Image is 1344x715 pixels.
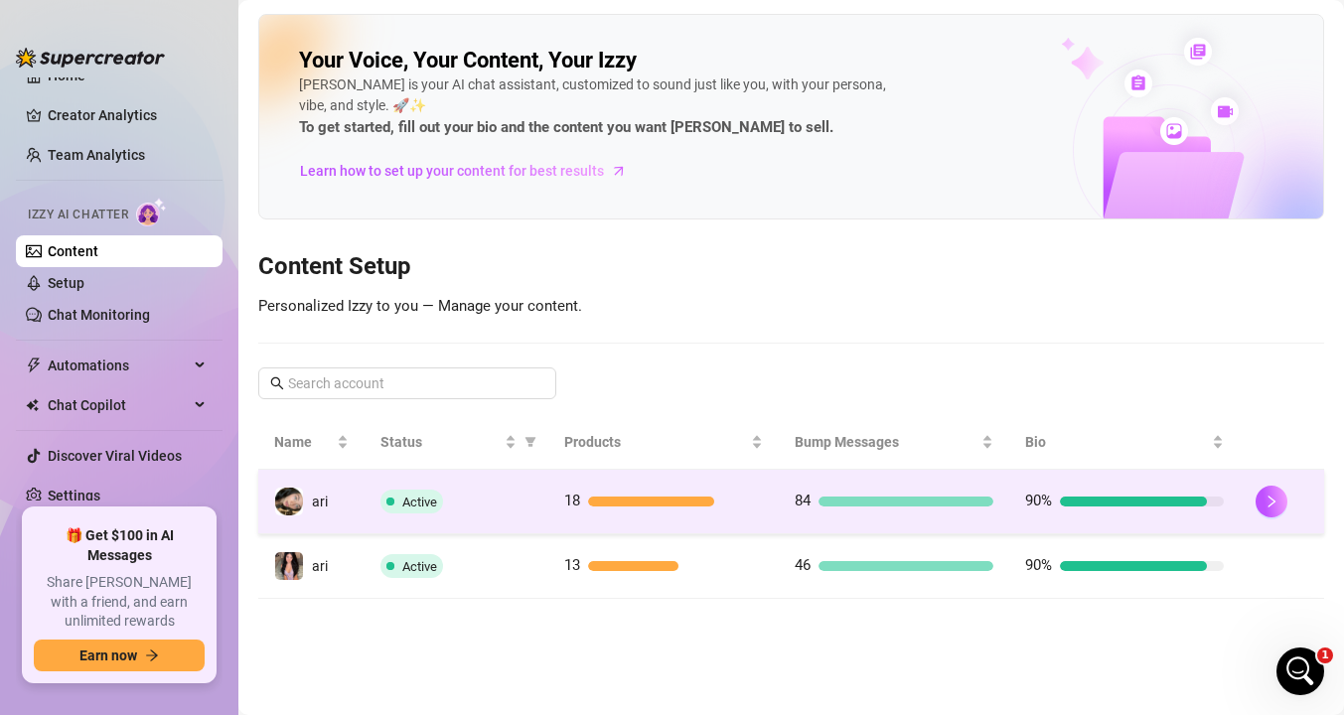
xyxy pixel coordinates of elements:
span: ari [312,558,328,574]
span: right [1265,495,1278,508]
span: filter [521,427,540,457]
span: disappointed reaction [264,509,316,549]
span: Active [402,559,437,574]
h3: Content Setup [258,251,1324,283]
span: 18 [564,492,580,509]
span: neutral face reaction [316,509,368,549]
span: 😃 [378,509,407,549]
img: AI Chatter [136,198,167,226]
input: Search account [288,372,528,394]
img: Chat Copilot [26,398,39,412]
button: right [1256,486,1287,517]
th: Products [548,415,779,470]
div: Close [635,8,671,44]
span: ari [312,494,328,509]
span: arrow-right [145,648,159,662]
a: Home [48,68,85,83]
span: Izzy AI Chatter [28,206,128,224]
div: [PERSON_NAME] is your AI chat assistant, customized to sound just like you, with your persona, vi... [299,74,895,140]
span: Status [380,431,501,453]
a: Setup [48,275,84,291]
span: 🎁 Get $100 in AI Messages [34,526,205,565]
span: 13 [564,556,580,574]
span: Bio [1025,431,1208,453]
button: Collapse window [597,8,635,46]
span: 1 [1317,647,1333,663]
th: Bump Messages [779,415,1009,470]
span: smiley reaction [368,509,419,549]
a: Open in help center [262,574,421,590]
span: Automations [48,350,189,381]
button: go back [13,8,51,46]
span: Products [564,431,747,453]
span: 90% [1025,556,1052,574]
a: Learn how to set up your content for best results [299,155,642,187]
span: filter [524,436,536,448]
span: Name [274,431,333,453]
span: Earn now [79,647,137,663]
h2: Your Voice, Your Content, Your Izzy [299,47,637,74]
img: ai-chatter-content-library-cLFOSyPT.png [1015,16,1323,218]
span: Share [PERSON_NAME] with a friend, and earn unlimited rewards [34,573,205,632]
th: Status [365,415,548,470]
th: Name [258,415,365,470]
span: 46 [795,556,811,574]
a: Discover Viral Videos [48,448,182,464]
span: Personalized Izzy to you — Manage your content. [258,297,582,315]
strong: To get started, fill out your bio and the content you want [PERSON_NAME] to sell. [299,118,833,136]
span: Active [402,495,437,509]
span: Learn how to set up your content for best results [300,160,604,182]
span: 😞 [275,509,304,549]
th: Bio [1009,415,1240,470]
a: Creator Analytics [48,99,207,131]
a: Team Analytics [48,147,145,163]
span: search [270,376,284,390]
button: Earn nowarrow-right [34,640,205,671]
img: ari [275,488,303,515]
div: Did this answer your question? [24,490,660,511]
span: Bump Messages [795,431,977,453]
span: Chat Copilot [48,389,189,421]
a: Content [48,243,98,259]
iframe: Intercom live chat [1276,647,1324,695]
span: arrow-right [609,161,629,181]
span: 84 [795,492,811,509]
img: ari [275,552,303,580]
span: 😐 [327,509,356,549]
span: thunderbolt [26,357,42,373]
img: logo-BBDzfeDw.svg [16,48,165,68]
a: Settings [48,488,100,503]
a: Chat Monitoring [48,307,150,323]
span: 90% [1025,492,1052,509]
